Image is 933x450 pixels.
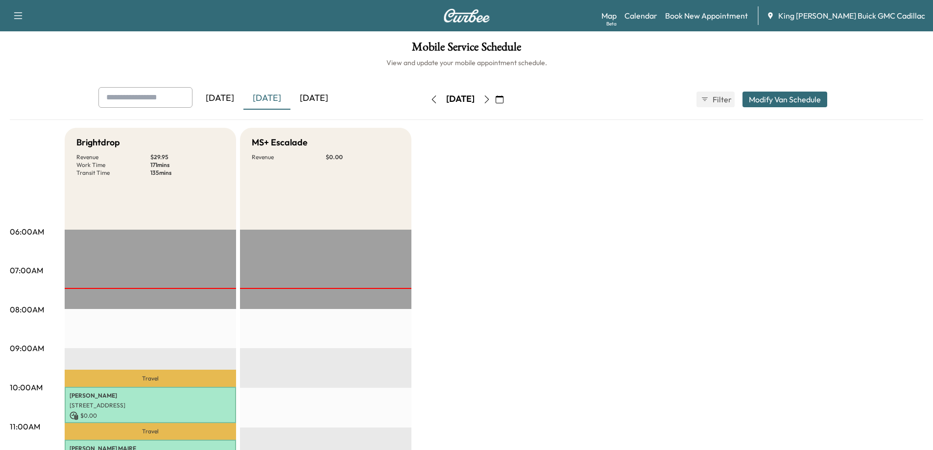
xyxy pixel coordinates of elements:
img: Curbee Logo [443,9,490,23]
h5: MS+ Escalade [252,136,308,149]
p: Travel [65,423,236,440]
span: Filter [713,94,730,105]
p: [STREET_ADDRESS] [70,402,231,409]
p: $ 29.95 [150,153,224,161]
p: $ 0.00 [326,153,400,161]
p: 11:00AM [10,421,40,432]
div: [DATE] [196,87,243,110]
p: 07:00AM [10,264,43,276]
p: Transit Time [76,169,150,177]
p: 06:00AM [10,226,44,237]
span: King [PERSON_NAME] Buick GMC Cadillac [778,10,925,22]
div: Beta [606,20,617,27]
p: 171 mins [150,161,224,169]
button: Filter [696,92,735,107]
h5: Brightdrop [76,136,120,149]
h1: Mobile Service Schedule [10,41,923,58]
a: Calendar [624,10,657,22]
div: [DATE] [290,87,337,110]
div: [DATE] [446,93,475,105]
p: 09:00AM [10,342,44,354]
p: Travel [65,370,236,387]
p: 9:59 am - 10:54 am [70,422,231,430]
button: Modify Van Schedule [742,92,827,107]
p: 10:00AM [10,381,43,393]
p: Work Time [76,161,150,169]
p: Revenue [252,153,326,161]
a: Book New Appointment [665,10,748,22]
div: [DATE] [243,87,290,110]
a: MapBeta [601,10,617,22]
p: 08:00AM [10,304,44,315]
p: 135 mins [150,169,224,177]
h6: View and update your mobile appointment schedule. [10,58,923,68]
p: [PERSON_NAME] [70,392,231,400]
p: Revenue [76,153,150,161]
p: $ 0.00 [70,411,231,420]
